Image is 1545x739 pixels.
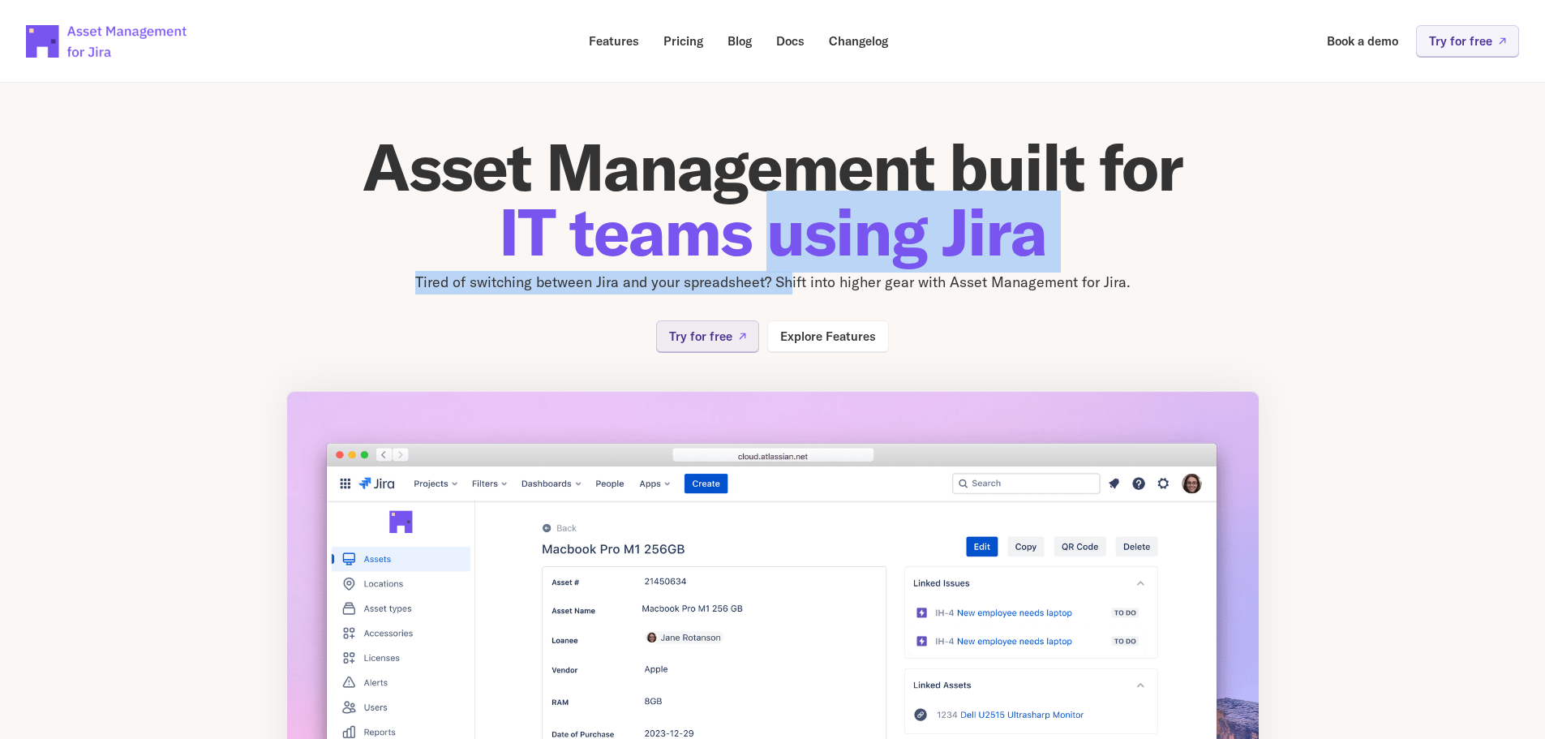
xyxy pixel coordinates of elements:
p: Features [589,35,639,47]
a: Try for free [1416,25,1519,57]
a: Try for free [656,320,759,352]
p: Changelog [829,35,888,47]
a: Book a demo [1315,25,1410,57]
p: Explore Features [780,330,876,342]
p: Pricing [663,35,703,47]
p: Blog [727,35,752,47]
p: Book a demo [1327,35,1398,47]
p: Try for free [1429,35,1492,47]
a: Docs [765,25,816,57]
p: Docs [776,35,805,47]
a: Features [577,25,650,57]
h1: Asset Management built for [286,135,1260,264]
a: Blog [716,25,763,57]
p: Try for free [669,330,732,342]
span: IT teams using Jira [499,191,1046,273]
p: Tired of switching between Jira and your spreadsheet? Shift into higher gear with Asset Managemen... [286,271,1260,294]
a: Changelog [818,25,899,57]
a: Pricing [652,25,715,57]
a: Explore Features [767,320,889,352]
